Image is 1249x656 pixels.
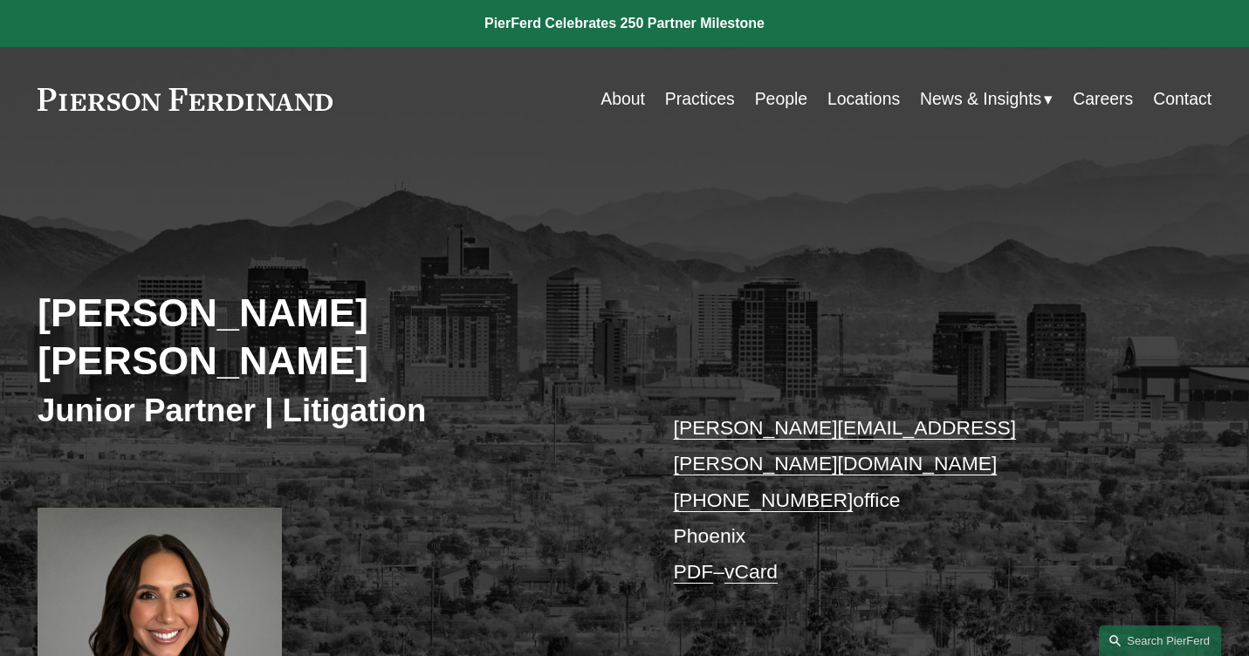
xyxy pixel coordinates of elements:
[665,82,735,116] a: Practices
[920,82,1053,116] a: folder dropdown
[38,290,625,386] h2: [PERSON_NAME] [PERSON_NAME]
[755,82,807,116] a: People
[38,391,625,430] h3: Junior Partner | Litigation
[1099,625,1221,656] a: Search this site
[600,82,645,116] a: About
[674,560,714,583] a: PDF
[827,82,900,116] a: Locations
[674,489,854,511] a: [PHONE_NUMBER]
[1153,82,1211,116] a: Contact
[1073,82,1133,116] a: Careers
[674,416,1017,475] a: [PERSON_NAME][EMAIL_ADDRESS][PERSON_NAME][DOMAIN_NAME]
[920,84,1041,114] span: News & Insights
[724,560,778,583] a: vCard
[674,410,1163,590] p: office Phoenix –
